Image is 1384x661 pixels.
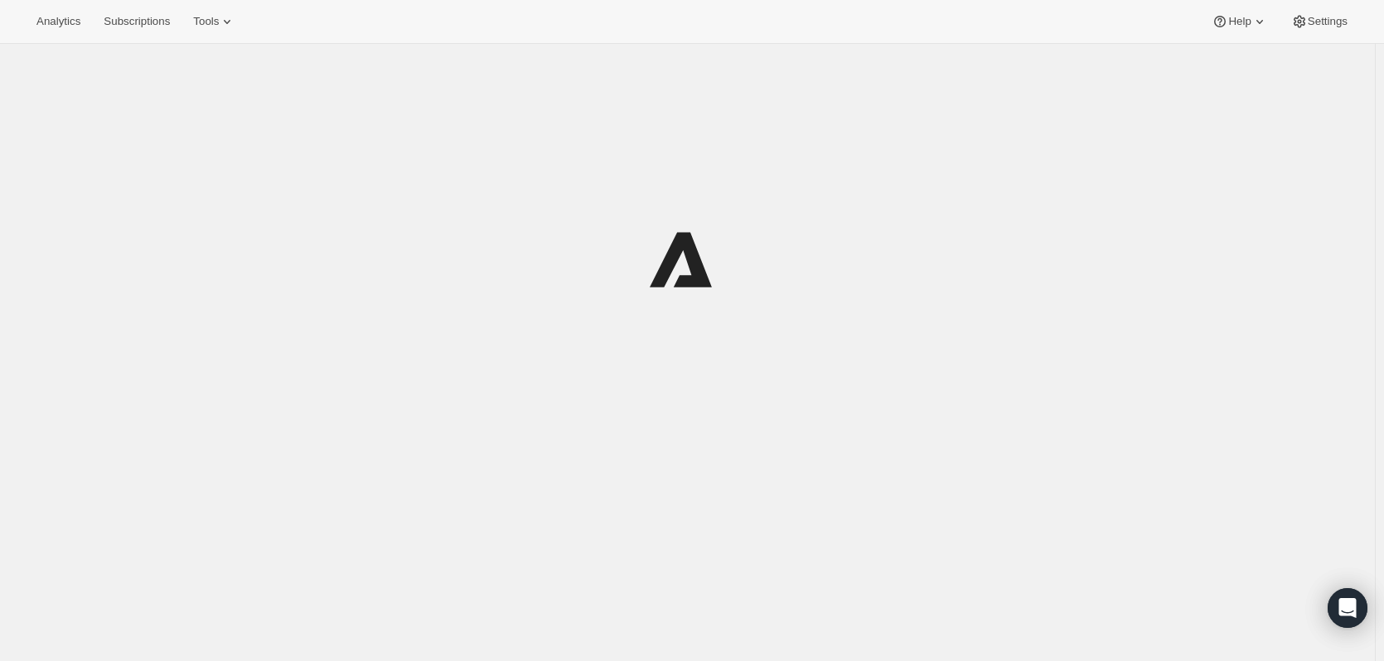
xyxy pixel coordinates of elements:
span: Subscriptions [104,15,170,28]
span: Help [1228,15,1251,28]
button: Settings [1281,10,1357,33]
button: Subscriptions [94,10,180,33]
div: Open Intercom Messenger [1328,588,1367,628]
span: Tools [193,15,219,28]
span: Analytics [36,15,80,28]
span: Settings [1308,15,1348,28]
button: Analytics [27,10,90,33]
button: Tools [183,10,245,33]
button: Help [1202,10,1277,33]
